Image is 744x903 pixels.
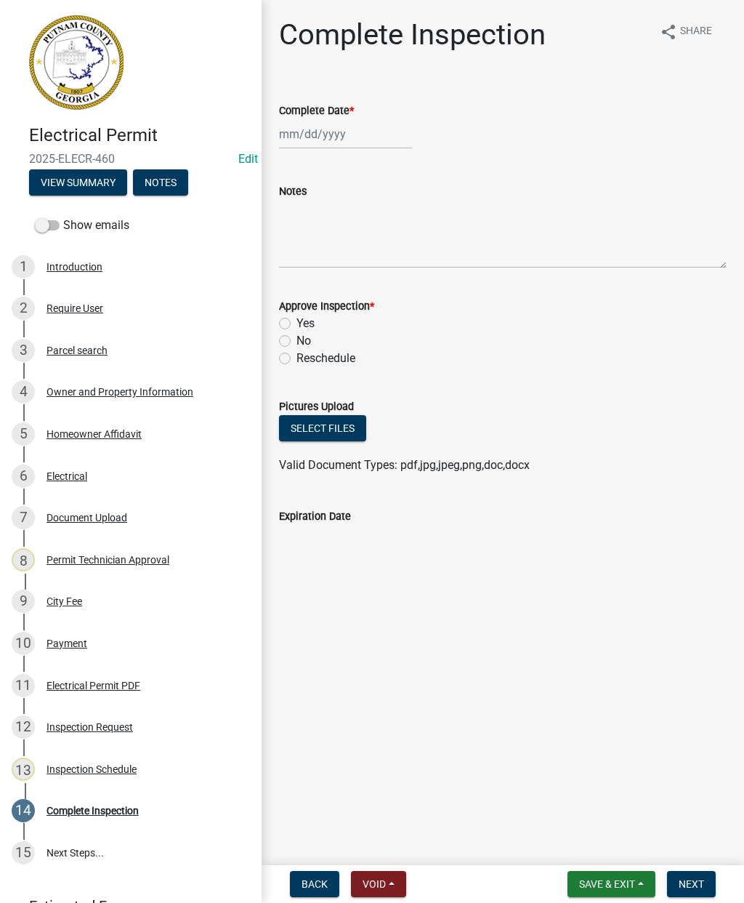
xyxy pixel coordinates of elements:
div: 2 [12,297,35,320]
div: Inspection Request [46,722,133,732]
button: Notes [133,169,188,196]
wm-modal-confirm: Notes [133,177,188,189]
img: Putnam County, Georgia [29,15,124,110]
div: 13 [12,758,35,781]
div: 12 [12,715,35,739]
div: 9 [12,590,35,613]
div: 6 [12,465,35,488]
label: Approve Inspection [279,302,374,312]
div: Require User [46,303,103,313]
div: Homeowner Affidavit [46,429,142,439]
button: Select files [279,415,366,441]
div: Payment [46,638,87,649]
wm-modal-confirm: Summary [29,177,127,189]
span: Void [363,878,386,890]
div: Electrical [46,471,87,481]
div: Permit Technician Approval [46,555,169,565]
button: Back [290,871,339,897]
div: Owner and Property Information [46,387,193,397]
label: No [296,332,311,350]
input: mm/dd/yyyy [279,119,412,149]
label: Complete Date [279,106,354,116]
button: Void [351,871,406,897]
label: Notes [279,187,307,197]
label: Pictures Upload [279,402,354,412]
div: 11 [12,674,35,697]
div: 15 [12,841,35,864]
div: 4 [12,380,35,404]
i: share [660,23,677,41]
span: 2025-ELECR-460 [29,152,232,166]
label: Show emails [35,217,129,234]
span: Back [302,878,328,890]
div: City Fee [46,596,82,606]
label: Yes [296,315,315,332]
button: Save & Exit [567,871,655,897]
wm-modal-confirm: Edit Application Number [238,152,258,166]
h4: Electrical Permit [29,125,250,146]
div: 14 [12,799,35,822]
div: 7 [12,506,35,529]
span: Share [680,23,712,41]
a: Edit [238,152,258,166]
div: Inspection Schedule [46,764,137,774]
label: Reschedule [296,350,355,367]
div: 8 [12,548,35,571]
button: View Summary [29,169,127,196]
label: Expiration Date [279,512,351,522]
div: Document Upload [46,513,127,523]
button: Next [667,871,716,897]
h1: Complete Inspection [279,17,546,52]
div: Introduction [46,262,102,272]
div: Complete Inspection [46,806,139,816]
div: 3 [12,339,35,362]
button: shareShare [648,17,724,46]
div: Parcel search [46,345,108,356]
div: 10 [12,632,35,655]
span: Valid Document Types: pdf,jpg,jpeg,png,doc,docx [279,458,530,472]
div: Electrical Permit PDF [46,681,140,691]
div: 1 [12,255,35,278]
span: Next [679,878,704,890]
div: 5 [12,422,35,446]
span: Save & Exit [579,878,635,890]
